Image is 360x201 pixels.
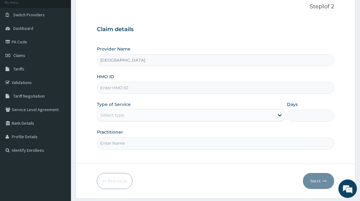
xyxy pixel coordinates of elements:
[97,137,334,149] input: Enter Name
[97,101,131,107] label: Type of Service
[13,26,33,31] span: Dashboard
[97,74,114,80] label: HMO ID
[97,3,334,10] p: Step 1 of 2
[97,129,123,135] label: Practitioner
[13,12,45,18] span: Switch Providers
[13,93,45,99] span: Tariff Negotiation
[36,61,85,123] span: We're online!
[3,135,118,156] textarea: Type your message and hit 'Enter'
[11,31,25,46] img: d_794563401_company_1708531726252_794563401
[13,66,24,72] span: Tariffs
[100,112,124,118] div: Select type
[97,173,132,189] button: Previous
[13,53,25,58] span: Claims
[287,101,298,107] label: Days
[97,82,334,94] input: Enter HMO ID
[101,3,116,18] div: Minimize live chat window
[32,34,104,42] div: Chat with us now
[303,173,334,189] button: Next
[97,26,334,33] h3: Claim details
[97,46,130,52] label: Provider Name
